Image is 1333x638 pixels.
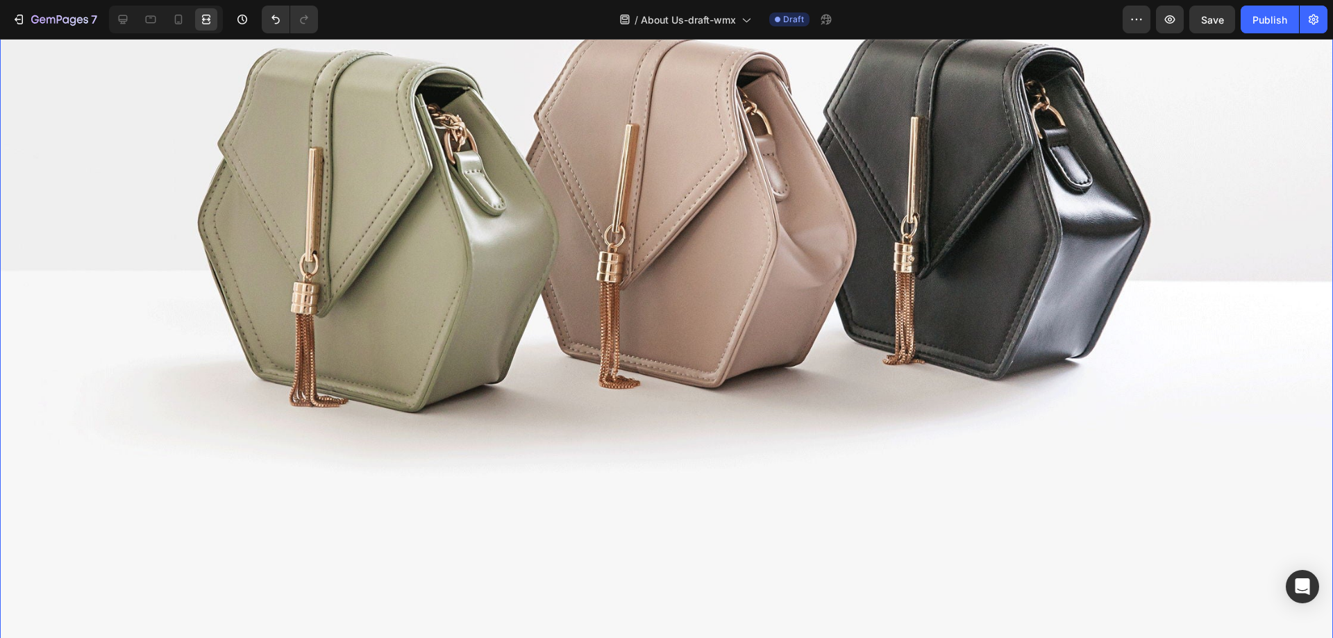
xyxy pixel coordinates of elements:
[1252,12,1287,27] div: Publish
[1189,6,1235,33] button: Save
[1286,570,1319,603] div: Open Intercom Messenger
[783,13,804,26] span: Draft
[1241,6,1299,33] button: Publish
[262,6,318,33] div: Undo/Redo
[635,12,638,27] span: /
[6,6,103,33] button: 7
[91,11,97,28] p: 7
[1201,14,1224,26] span: Save
[641,12,736,27] span: About Us-draft-wmx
